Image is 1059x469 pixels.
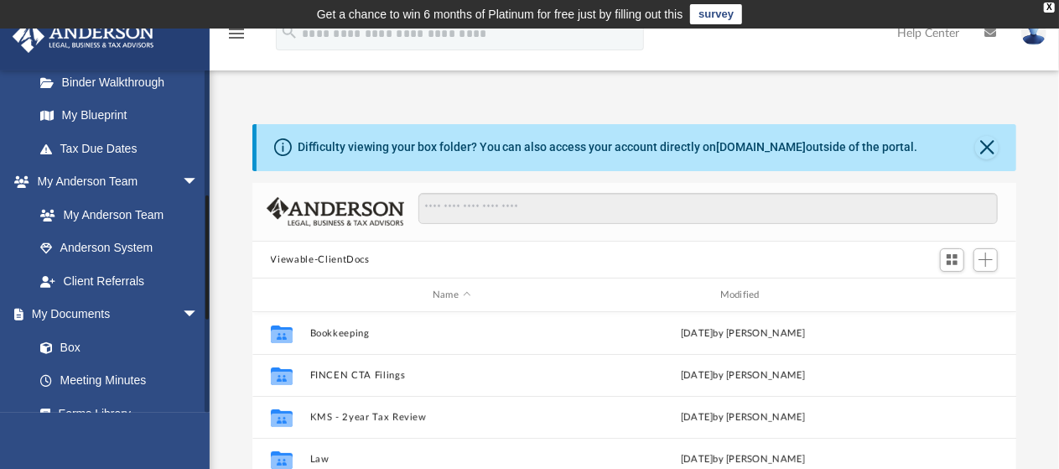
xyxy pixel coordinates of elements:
[12,165,215,199] a: My Anderson Teamarrow_drop_down
[309,328,594,339] button: Bookkeeping
[600,288,885,303] div: Modified
[309,412,594,423] button: KMS - 2year Tax Review
[601,452,885,467] div: [DATE] by [PERSON_NAME]
[226,23,247,44] i: menu
[975,136,999,159] button: Close
[601,326,885,341] div: [DATE] by [PERSON_NAME]
[280,23,298,41] i: search
[717,140,807,154] a: [DOMAIN_NAME]
[182,165,215,200] span: arrow_drop_down
[23,232,215,265] a: Anderson System
[309,370,594,381] button: FINCEN CTA Filings
[23,198,207,232] a: My Anderson Team
[23,364,215,398] a: Meeting Minutes
[298,138,918,156] div: Difficulty viewing your box folder? You can also access your account directly on outside of the p...
[23,397,207,430] a: Forms Library
[317,4,683,24] div: Get a chance to win 6 months of Platinum for free just by filling out this
[892,288,1010,303] div: id
[601,410,885,425] div: [DATE] by [PERSON_NAME]
[690,4,742,24] a: survey
[271,253,370,268] button: Viewable-ClientDocs
[23,132,224,165] a: Tax Due Dates
[182,298,215,332] span: arrow_drop_down
[418,193,998,225] input: Search files and folders
[12,298,215,331] a: My Documentsarrow_drop_down
[23,65,224,99] a: Binder Walkthrough
[601,368,885,383] div: [DATE] by [PERSON_NAME]
[1044,3,1055,13] div: close
[8,20,159,53] img: Anderson Advisors Platinum Portal
[23,264,215,298] a: Client Referrals
[259,288,301,303] div: id
[23,99,215,133] a: My Blueprint
[23,331,207,364] a: Box
[973,248,999,272] button: Add
[940,248,965,272] button: Switch to Grid View
[309,288,593,303] div: Name
[1021,21,1046,45] img: User Pic
[309,454,594,465] button: Law
[226,32,247,44] a: menu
